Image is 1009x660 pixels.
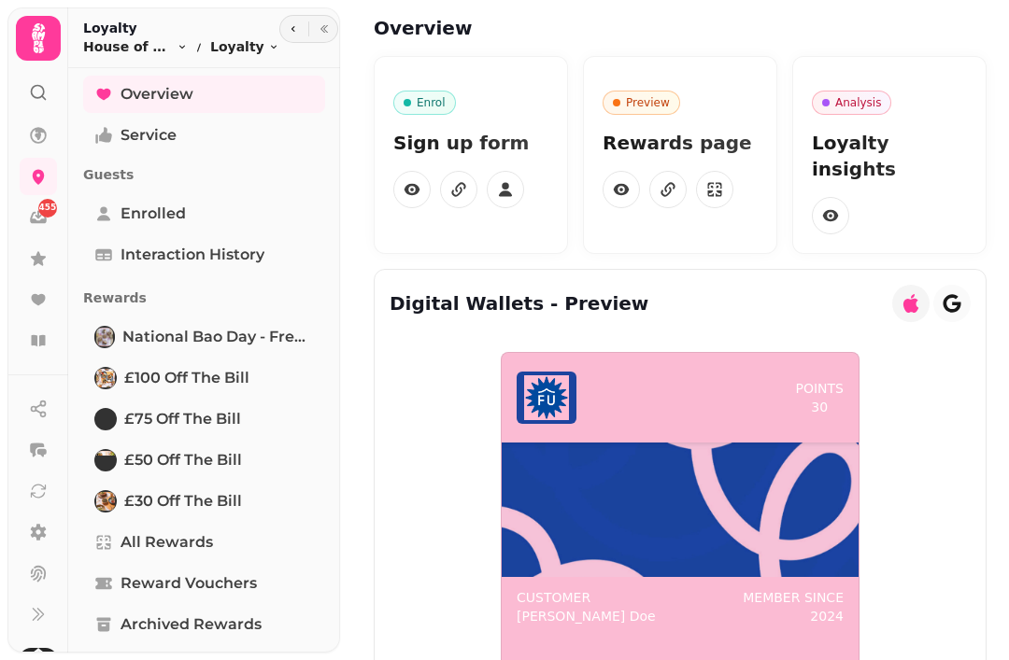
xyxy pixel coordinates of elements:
span: National Bao Day - Free Bao [122,326,314,348]
img: National Bao Day - Free Bao [96,328,113,346]
button: House of Fu Leeds [83,37,188,56]
p: 2024 [810,607,844,625]
h2: Digital Wallets - Preview [390,290,648,316]
a: Archived Rewards [83,606,325,643]
p: Enrol [417,95,446,110]
a: £100 off the bill£100 off the bill [83,359,325,397]
span: £50 off the bill [124,449,242,471]
a: Enrolled [83,195,325,232]
p: Customer [517,588,656,607]
p: points [795,379,844,398]
img: £30 off the bill [96,492,115,511]
span: £30 off the bill [124,490,242,513]
p: Analysis [835,95,881,110]
span: Archived Rewards [121,613,262,636]
button: Loyalty [210,37,279,56]
span: Enrolled [121,203,186,225]
p: Loyalty insights [812,130,967,182]
a: Interaction History [83,236,325,274]
span: Interaction History [121,244,264,266]
a: £75 off the bill£75 off the bill [83,400,325,438]
span: Overview [121,83,193,105]
a: All Rewards [83,524,325,561]
img: £100 off the bill [96,369,115,387]
p: Sign up form [393,130,548,156]
span: Service [121,124,177,147]
p: Preview [626,95,670,110]
a: £30 off the bill £30 off the bill [83,483,325,520]
img: £75 off the bill [96,410,115,428]
p: 30 [811,398,828,416]
a: Overview [83,76,325,113]
h2: Loyalty [83,19,279,37]
span: £100 off the bill [124,367,249,389]
a: £50 off the bill£50 off the bill [83,442,325,479]
a: Service [83,117,325,154]
span: £75 off the bill [124,408,241,430]
span: Reward Vouchers [121,572,257,595]
span: 455 [39,202,57,215]
img: header [524,375,569,420]
img: £50 off the bill [96,451,115,470]
a: 455 [20,199,57,236]
p: Guests [83,158,325,191]
nav: breadcrumb [83,37,279,56]
span: House of Fu Leeds [83,37,173,56]
span: All Rewards [121,531,213,554]
p: Rewards [83,281,325,315]
p: [PERSON_NAME] Doe [517,607,656,625]
a: Reward Vouchers [83,565,325,602]
a: National Bao Day - Free BaoNational Bao Day - Free Bao [83,318,325,356]
p: Rewards page [603,130,758,156]
h2: Overview [374,15,732,41]
p: Member since [743,588,844,607]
